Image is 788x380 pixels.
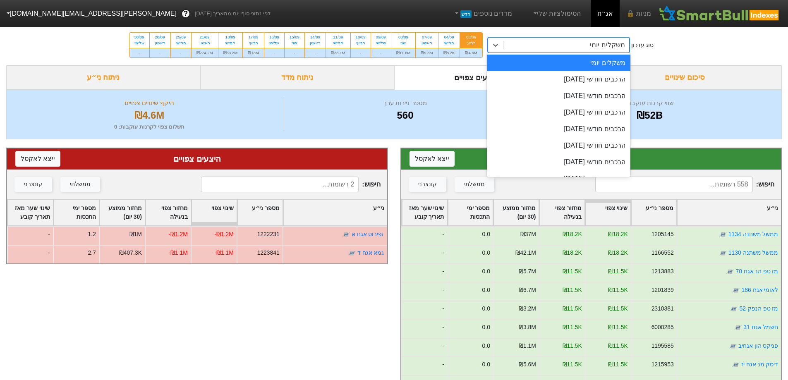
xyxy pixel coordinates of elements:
a: גמא אגח ד [357,249,384,256]
div: הרכבים חודשי [DATE] [487,104,630,121]
div: Toggle SortBy [8,200,53,225]
div: ₪1.1M [518,342,536,350]
div: רביעי [356,40,366,46]
span: לפי נתוני סוף יום מתאריך [DATE] [195,10,271,18]
div: ₪18.2K [608,249,628,257]
div: ₪3.2M [518,304,536,313]
button: ייצא לאקסל [15,151,60,167]
div: 08/09 [396,34,411,40]
div: ₪13M [243,48,264,57]
div: 09/09 [376,34,386,40]
div: ₪9.8M [416,48,438,57]
div: הרכבים חודשי [DATE] [487,88,630,104]
div: ₪11.5K [608,323,628,332]
div: - [264,48,284,57]
div: ₪11.5K [562,360,582,369]
div: קונצרני [418,180,437,189]
div: - [401,356,447,375]
div: Toggle SortBy [539,200,584,225]
div: ₪11.5K [562,323,582,332]
img: tase link [728,342,737,350]
div: ₪53.2M [218,48,243,57]
div: שלישי [269,40,279,46]
img: tase link [719,249,727,257]
div: 0.0 [482,360,490,369]
div: 03/09 [465,34,477,40]
div: 10/09 [356,34,366,40]
div: Toggle SortBy [192,200,237,225]
div: 04/09 [443,34,455,40]
div: - [401,263,447,282]
div: ניתוח מדד [200,65,394,90]
img: tase link [719,230,727,239]
div: 2.7 [88,249,96,257]
div: 30/09 [134,34,144,40]
a: מז טפ הנ אגח 70 [735,268,778,275]
div: רביעי [248,40,259,46]
div: חמישי [176,40,186,46]
div: ₪11.5K [562,304,582,313]
span: חיפוש : [201,177,380,192]
div: ביקושים צפויים [410,153,773,165]
div: הרכבים חודשי [DATE] [487,137,630,154]
a: ממשל משתנה 1134 [728,231,778,237]
a: מז טפ הנפק 52 [739,305,778,312]
div: 11/09 [331,34,345,40]
div: 1195585 [651,342,673,350]
a: ממשל משתנה 1130 [728,249,778,256]
div: 0.0 [482,304,490,313]
div: הרכבים חודשי [DATE] [487,71,630,88]
div: ₪5.7M [518,267,536,276]
div: שני [396,40,411,46]
div: 1213883 [651,267,673,276]
div: - [150,48,170,57]
div: שלישי [134,40,144,46]
button: קונצרני [14,177,52,192]
div: - [401,245,447,263]
div: משקלים יומי [487,55,630,71]
div: תשלום צפוי לקרנות עוקבות : 0 [17,123,282,131]
a: זפירוס אגח א [352,231,384,237]
div: -₪1.2M [168,230,188,239]
img: tase link [731,361,740,369]
div: ₪3.8M [518,323,536,332]
div: חמישי [223,40,238,46]
div: ₪52B [529,108,771,123]
div: 2310381 [651,304,673,313]
div: 0.0 [482,286,490,294]
div: - [171,48,191,57]
div: שני [290,40,299,46]
div: - [401,319,447,338]
div: ₪4.6M [17,108,282,123]
div: ₪407.3K [119,249,142,257]
a: חשמל אגח 31 [743,324,778,330]
div: קונצרני [24,180,43,189]
div: 1222231 [257,230,280,239]
div: היקף שינויים צפויים [17,98,282,108]
div: 21/09 [196,34,213,40]
div: 16/09 [269,34,279,40]
div: ₪33.1M [326,48,350,57]
div: Toggle SortBy [237,200,283,225]
span: חיפוש : [595,177,774,192]
div: ₪18.2K [562,230,582,239]
div: - [7,245,53,263]
div: ₪11.5K [562,342,582,350]
img: tase link [732,286,740,294]
div: ראשון [310,40,321,46]
div: 0.0 [482,249,490,257]
div: ₪18.2K [562,249,582,257]
div: - [285,48,304,57]
div: 28/09 [155,34,165,40]
div: ₪8.2K [438,48,460,57]
div: הרכבים חודשי [DATE] [487,121,630,137]
a: פניקס הון אגחיב [738,342,778,349]
a: מדדים נוספיםחדש [450,5,515,22]
button: קונצרני [409,177,446,192]
div: Toggle SortBy [54,200,99,225]
div: ₪18.2K [608,230,628,239]
div: משקלים יומי [590,40,625,50]
div: - [305,48,326,57]
div: - [401,282,447,301]
div: ₪5.6M [518,360,536,369]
